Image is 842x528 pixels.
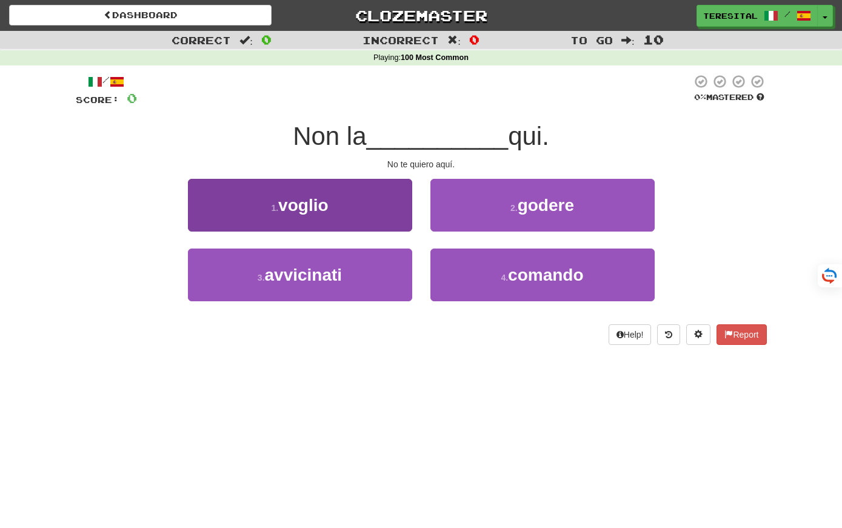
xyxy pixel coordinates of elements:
[76,74,137,89] div: /
[290,5,552,26] a: Clozemaster
[172,34,231,46] span: Correct
[621,35,635,45] span: :
[367,122,509,150] span: __________
[784,10,790,18] span: /
[609,324,652,345] button: Help!
[692,92,767,103] div: Mastered
[258,273,265,282] small: 3 .
[508,122,549,150] span: qui.
[127,90,137,105] span: 0
[657,324,680,345] button: Round history (alt+y)
[703,10,758,21] span: TeresitaL
[717,324,766,345] button: Report
[447,35,461,45] span: :
[508,266,583,284] span: comando
[278,196,328,215] span: voglio
[261,32,272,47] span: 0
[643,32,664,47] span: 10
[239,35,253,45] span: :
[570,34,613,46] span: To go
[518,196,574,215] span: godere
[501,273,508,282] small: 4 .
[265,266,342,284] span: avvicinati
[430,249,655,301] button: 4.comando
[430,179,655,232] button: 2.godere
[76,158,767,170] div: No te quiero aquí.
[9,5,272,25] a: Dashboard
[401,53,469,62] strong: 100 Most Common
[271,203,278,213] small: 1 .
[694,92,706,102] span: 0 %
[76,95,119,105] span: Score:
[469,32,479,47] span: 0
[293,122,366,150] span: Non la
[510,203,518,213] small: 2 .
[188,179,412,232] button: 1.voglio
[697,5,818,27] a: TeresitaL /
[363,34,439,46] span: Incorrect
[188,249,412,301] button: 3.avvicinati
